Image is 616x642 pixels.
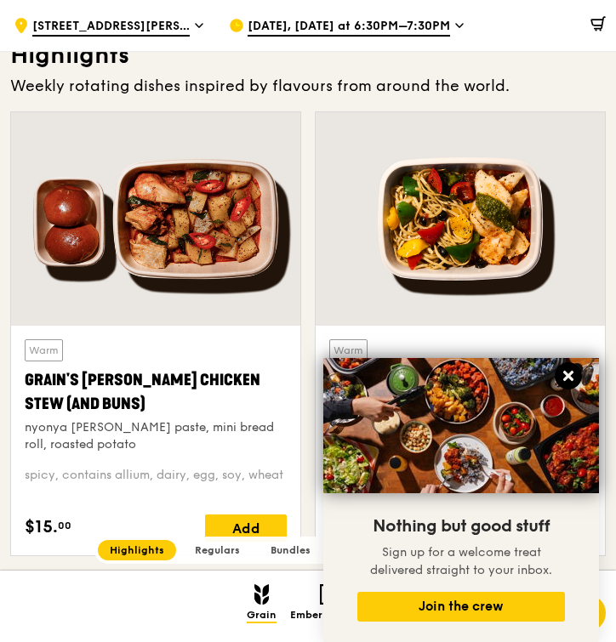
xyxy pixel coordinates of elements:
span: Ember Smokery [290,609,369,623]
button: Join the crew [357,592,565,622]
img: Grain mobile logo [254,584,269,605]
div: Warm [25,339,63,361]
div: Add [205,514,287,542]
div: Warm [329,339,368,361]
div: Grain's [PERSON_NAME] Chicken Stew (and buns) [25,368,287,416]
span: [DATE], [DATE] at 6:30PM–7:30PM [248,18,450,37]
div: nyonya [PERSON_NAME] paste, mini bread roll, roasted potato [25,419,287,453]
h3: Highlights [10,40,606,71]
span: 00 [58,519,71,532]
button: Close [555,362,582,389]
img: Ember Smokery mobile logo [320,584,340,605]
div: spicy, contains allium, dairy, egg, soy, wheat [25,467,287,501]
span: Sign up for a welcome treat delivered straight to your inbox. [370,545,552,577]
span: Nothing but good stuff [373,516,550,537]
span: $15. [25,514,58,540]
div: Weekly rotating dishes inspired by flavours from around the world. [10,74,606,98]
span: Grain [247,609,277,623]
img: DSC07876-Edit02-Large.jpeg [323,358,599,493]
span: [STREET_ADDRESS][PERSON_NAME] [32,18,190,37]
